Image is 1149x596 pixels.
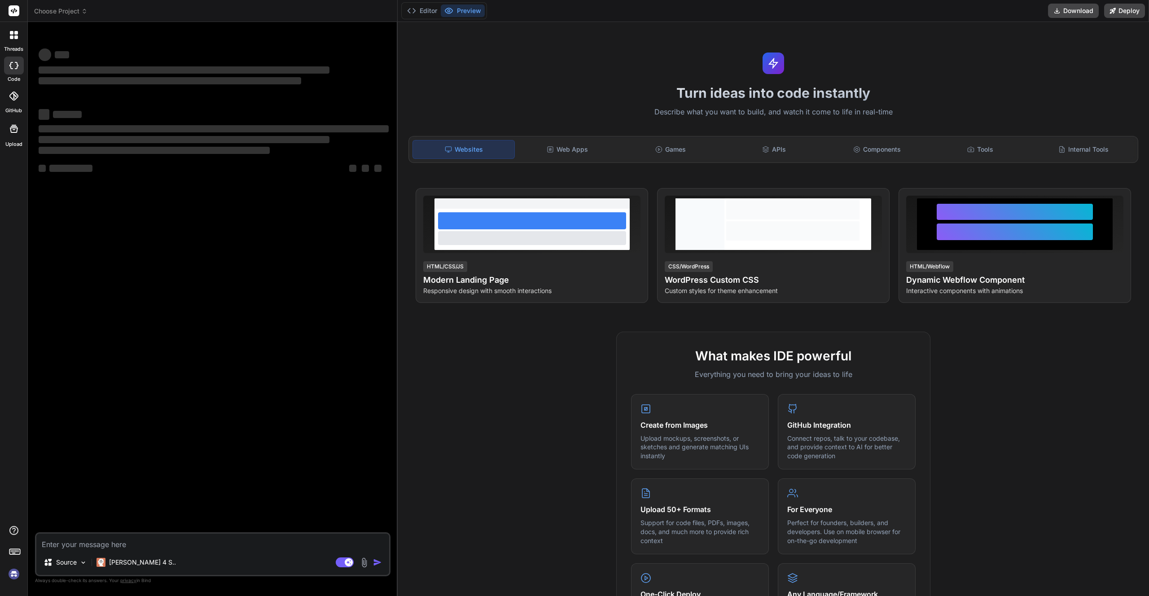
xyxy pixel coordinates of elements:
[631,346,916,365] h2: What makes IDE powerful
[631,369,916,380] p: Everything you need to bring your ideas to life
[906,286,1123,295] p: Interactive components with animations
[665,261,713,272] div: CSS/WordPress
[34,7,88,16] span: Choose Project
[120,578,136,583] span: privacy
[39,109,49,120] span: ‌
[1033,140,1134,159] div: Internal Tools
[6,566,22,582] img: signin
[53,111,82,118] span: ‌
[906,274,1123,286] h4: Dynamic Webflow Component
[423,261,467,272] div: HTML/CSS/JS
[39,136,329,143] span: ‌
[362,165,369,172] span: ‌
[39,66,329,74] span: ‌
[906,261,953,272] div: HTML/Webflow
[5,140,22,148] label: Upload
[787,420,906,430] h4: GitHub Integration
[665,274,882,286] h4: WordPress Custom CSS
[79,559,87,566] img: Pick Models
[620,140,721,159] div: Games
[8,75,20,83] label: code
[49,165,92,172] span: ‌
[39,48,51,61] span: ‌
[349,165,356,172] span: ‌
[403,85,1144,101] h1: Turn ideas into code instantly
[96,558,105,567] img: Claude 4 Sonnet
[640,504,759,515] h4: Upload 50+ Formats
[56,558,77,567] p: Source
[39,77,301,84] span: ‌
[423,286,640,295] p: Responsive design with smooth interactions
[787,518,906,545] p: Perfect for founders, builders, and developers. Use on mobile browser for on-the-go development
[4,45,23,53] label: threads
[403,4,441,17] button: Editor
[35,576,390,585] p: Always double-check its answers. Your in Bind
[374,165,382,172] span: ‌
[723,140,824,159] div: APIs
[39,147,270,154] span: ‌
[359,557,369,568] img: attachment
[423,274,640,286] h4: Modern Landing Page
[1048,4,1099,18] button: Download
[441,4,485,17] button: Preview
[373,558,382,567] img: icon
[640,518,759,545] p: Support for code files, PDFs, images, docs, and much more to provide rich context
[1104,4,1145,18] button: Deploy
[39,165,46,172] span: ‌
[55,51,69,58] span: ‌
[412,140,515,159] div: Websites
[517,140,618,159] div: Web Apps
[665,286,882,295] p: Custom styles for theme enhancement
[787,434,906,460] p: Connect repos, talk to your codebase, and provide context to AI for better code generation
[5,107,22,114] label: GitHub
[640,434,759,460] p: Upload mockups, screenshots, or sketches and generate matching UIs instantly
[826,140,928,159] div: Components
[109,558,176,567] p: [PERSON_NAME] 4 S..
[640,420,759,430] h4: Create from Images
[403,106,1144,118] p: Describe what you want to build, and watch it come to life in real-time
[930,140,1031,159] div: Tools
[39,125,389,132] span: ‌
[787,504,906,515] h4: For Everyone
